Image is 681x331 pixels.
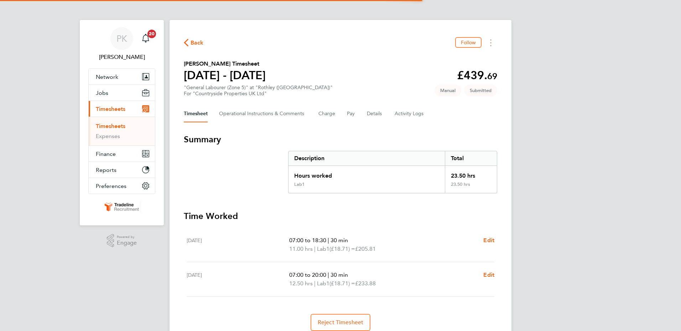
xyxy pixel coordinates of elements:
button: Preferences [89,178,155,194]
button: Timesheets [89,101,155,117]
button: Reports [89,162,155,178]
span: Edit [483,271,494,278]
span: Jobs [96,90,108,96]
span: | [328,237,329,244]
span: Preferences [96,183,126,189]
span: 07:00 to 20:00 [289,271,326,278]
span: This timesheet is Submitted. [464,85,497,96]
a: Expenses [96,133,120,139]
span: Timesheets [96,106,125,112]
button: Back [184,38,204,47]
a: 20 [139,27,153,50]
h1: [DATE] - [DATE] [184,68,266,82]
button: Jobs [89,85,155,101]
span: | [314,280,316,287]
img: tradelinerecruitment-logo-retina.png [103,201,140,213]
div: Total [445,151,497,165]
button: Charge [318,105,336,122]
span: This timesheet was manually created. [435,85,461,96]
button: Timesheets Menu [484,37,497,48]
span: | [328,271,329,278]
button: Finance [89,146,155,162]
span: (£18.71) = [329,280,355,287]
span: £205.81 [355,245,376,252]
button: Details [367,105,383,122]
span: Reports [96,167,116,173]
div: 23.50 hrs [445,166,497,182]
span: 07:00 to 18:30 [289,237,326,244]
span: Engage [117,240,137,246]
a: Edit [483,236,494,245]
button: Timesheet [184,105,208,122]
button: Follow [455,37,482,48]
div: Lab1 [294,182,305,187]
div: Timesheets [89,117,155,146]
button: Reject Timesheet [311,314,371,331]
a: Timesheets [96,123,125,129]
button: Pay [347,105,355,122]
span: £233.88 [355,280,376,287]
div: "General Labourer (Zone 5)" at "Rothley ([GEOGRAPHIC_DATA])" [184,85,333,97]
section: Timesheet [184,134,497,331]
div: [DATE] [187,236,289,253]
span: Finance [96,151,116,157]
h3: Summary [184,134,497,145]
span: 69 [487,71,497,81]
span: Patrick Knight [88,53,155,61]
span: | [314,245,316,252]
span: Follow [461,39,476,46]
span: 30 min [331,237,348,244]
h3: Time Worked [184,210,497,222]
nav: Main navigation [80,20,164,225]
a: Edit [483,271,494,279]
span: 20 [147,30,156,38]
span: Lab1 [317,245,329,253]
button: Operational Instructions & Comments [219,105,307,122]
span: 12.50 hrs [289,280,313,287]
button: Activity Logs [395,105,425,122]
div: [DATE] [187,271,289,288]
div: Hours worked [288,166,445,182]
a: Powered byEngage [107,234,137,248]
div: Description [288,151,445,165]
span: PK [116,34,127,43]
div: 23.50 hrs [445,182,497,193]
button: Network [89,69,155,85]
h2: [PERSON_NAME] Timesheet [184,60,266,68]
span: Network [96,73,118,80]
span: (£18.71) = [329,245,355,252]
app-decimal: £439. [457,68,497,82]
a: Go to home page [88,201,155,213]
span: Back [191,39,204,47]
span: 11.00 hrs [289,245,313,252]
div: Summary [288,151,497,193]
span: 30 min [331,271,348,278]
span: Reject Timesheet [318,319,364,326]
a: PK[PERSON_NAME] [88,27,155,61]
span: Powered by [117,234,137,240]
span: Lab1 [317,279,329,288]
div: For "Countryside Properties UK Ltd" [184,91,333,97]
span: Edit [483,237,494,244]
